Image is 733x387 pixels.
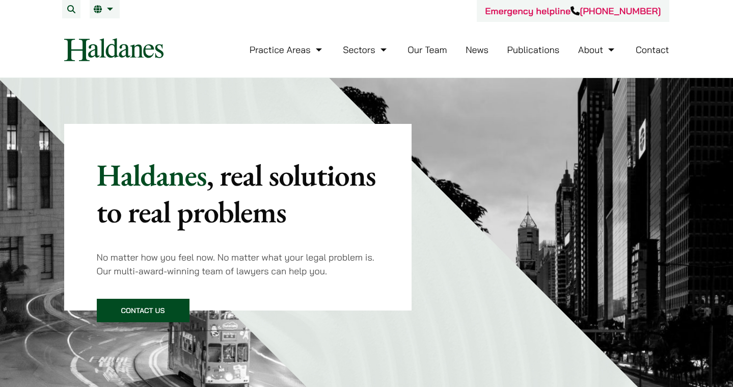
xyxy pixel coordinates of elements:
a: News [466,44,488,56]
p: No matter how you feel now. No matter what your legal problem is. Our multi-award-winning team of... [97,250,379,278]
a: Our Team [408,44,447,56]
a: EN [94,5,116,13]
mark: , real solutions to real problems [97,155,376,231]
p: Haldanes [97,157,379,230]
a: Practice Areas [250,44,324,56]
a: Sectors [343,44,389,56]
a: Contact Us [97,299,189,322]
a: Contact [636,44,669,56]
a: About [578,44,617,56]
img: Logo of Haldanes [64,38,164,61]
a: Emergency helpline[PHONE_NUMBER] [485,5,661,17]
a: Publications [507,44,560,56]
